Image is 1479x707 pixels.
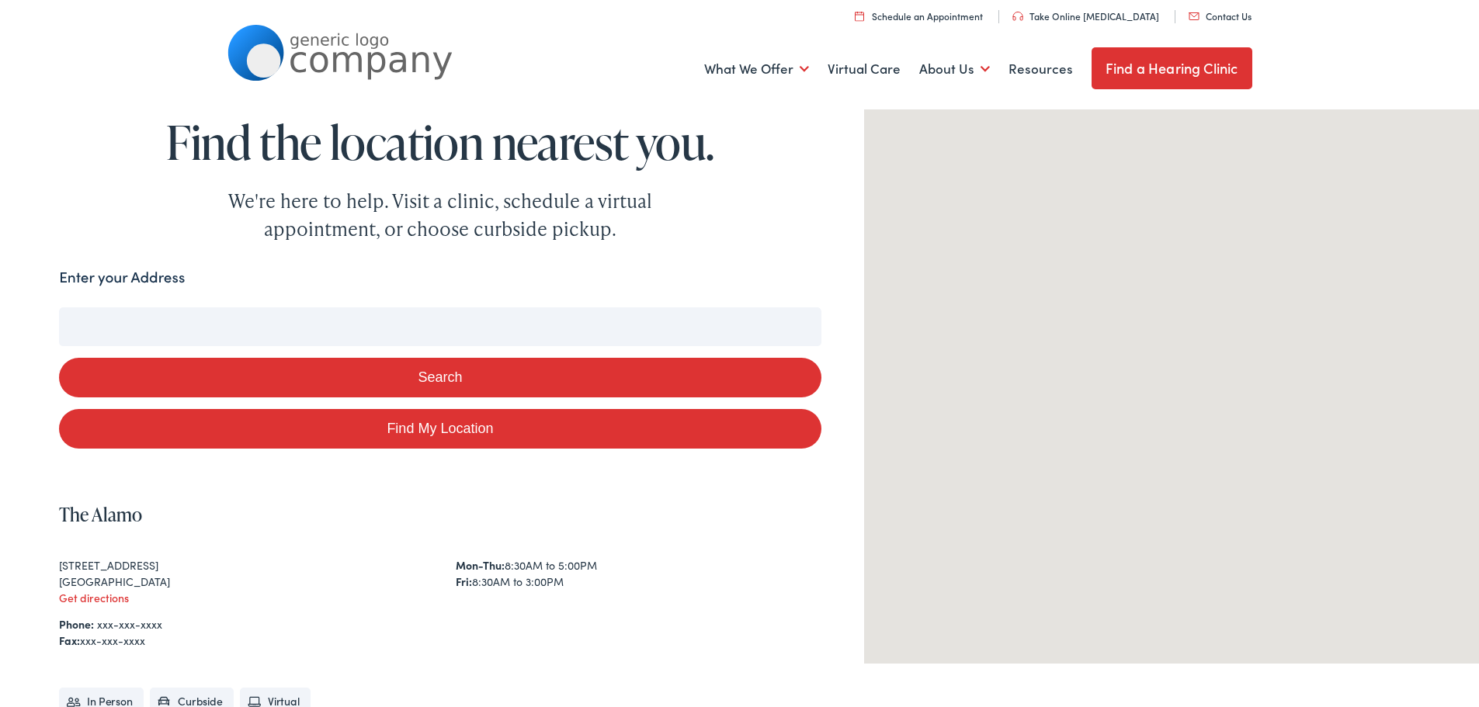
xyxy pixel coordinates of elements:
a: About Us [919,40,990,98]
img: utility icon [855,11,864,21]
strong: Fax: [59,632,80,648]
a: Find a Hearing Clinic [1092,47,1252,89]
a: Schedule an Appointment [855,9,983,23]
div: We're here to help. Visit a clinic, schedule a virtual appointment, or choose curbside pickup. [192,187,689,243]
a: Take Online [MEDICAL_DATA] [1012,9,1159,23]
div: The Alamo [1153,366,1190,403]
button: Search [59,358,821,397]
a: Virtual Care [828,40,901,98]
a: Find My Location [59,409,821,449]
strong: Fri: [456,574,472,589]
a: Resources [1009,40,1073,98]
div: xxx-xxx-xxxx [59,632,821,649]
div: [STREET_ADDRESS] [59,557,425,574]
input: Enter your address or zip code [59,307,821,346]
strong: Mon-Thu: [456,557,505,573]
strong: Phone: [59,616,94,632]
h1: Find the location nearest you. [59,116,821,168]
div: 8:30AM to 5:00PM 8:30AM to 3:00PM [456,557,821,590]
a: The Alamo [59,501,142,527]
a: What We Offer [704,40,809,98]
label: Enter your Address [59,266,185,289]
a: Contact Us [1189,9,1252,23]
img: utility icon [1012,12,1023,21]
a: xxx-xxx-xxxx [97,616,162,632]
a: Get directions [59,590,129,605]
div: [GEOGRAPHIC_DATA] [59,574,425,590]
img: utility icon [1189,12,1200,20]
